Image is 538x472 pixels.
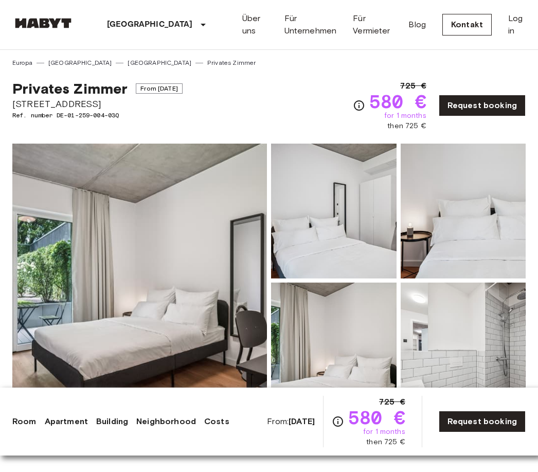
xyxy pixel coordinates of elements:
[379,396,405,408] span: 725 €
[387,121,426,131] span: then 725 €
[289,416,315,426] b: [DATE]
[369,92,426,111] span: 580 €
[128,58,191,67] a: [GEOGRAPHIC_DATA]
[508,12,526,37] a: Log in
[442,14,492,36] a: Kontakt
[271,283,397,417] img: Picture of unit DE-01-259-004-03Q
[366,437,405,447] span: then 725 €
[12,97,183,111] span: [STREET_ADDRESS]
[408,19,426,31] a: Blog
[271,144,397,278] img: Picture of unit DE-01-259-004-03Q
[136,415,196,428] a: Neighborhood
[353,99,365,112] svg: Check cost overview for full price breakdown. Please note that discounts apply to new joiners onl...
[400,80,426,92] span: 725 €
[242,12,268,37] a: Über uns
[363,427,405,437] span: for 1 months
[107,19,193,31] p: [GEOGRAPHIC_DATA]
[401,144,526,278] img: Picture of unit DE-01-259-004-03Q
[12,58,32,67] a: Europa
[401,283,526,417] img: Picture of unit DE-01-259-004-03Q
[332,415,344,428] svg: Check cost overview for full price breakdown. Please note that discounts apply to new joiners onl...
[353,12,392,37] a: Für Vermieter
[136,83,183,94] span: From [DATE]
[96,415,128,428] a: Building
[348,408,405,427] span: 580 €
[267,416,315,427] span: From:
[12,144,267,417] img: Marketing picture of unit DE-01-259-004-03Q
[207,58,256,67] a: Privates Zimmer
[204,415,229,428] a: Costs
[48,58,112,67] a: [GEOGRAPHIC_DATA]
[384,111,426,121] span: for 1 months
[12,80,128,97] span: Privates Zimmer
[284,12,337,37] a: Für Unternehmen
[12,415,37,428] a: Room
[439,95,526,116] a: Request booking
[439,411,526,432] a: Request booking
[12,18,74,28] img: Habyt
[45,415,88,428] a: Apartment
[12,111,183,120] span: Ref. number DE-01-259-004-03Q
